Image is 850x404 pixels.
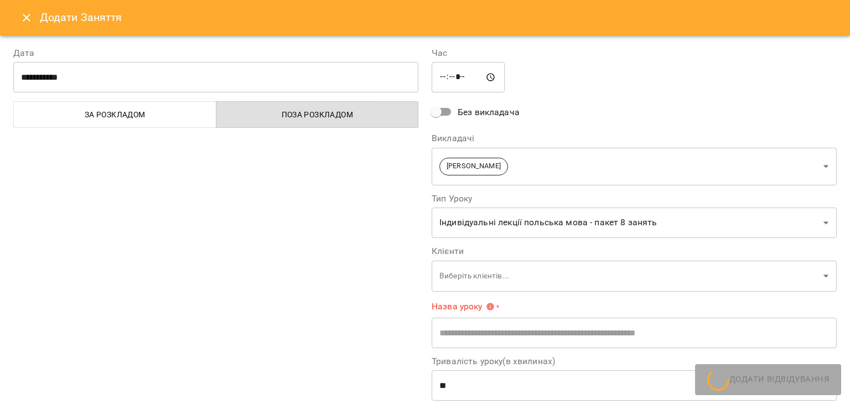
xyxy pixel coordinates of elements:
button: Close [13,4,40,31]
div: Індивідуальні лекції польська мова - пакет 8 занять [432,208,837,239]
span: Поза розкладом [223,108,412,121]
button: За розкладом [13,101,216,128]
span: Назва уроку [432,302,495,311]
label: Викладачі [432,134,837,143]
button: Поза розкладом [216,101,419,128]
span: [PERSON_NAME] [440,161,507,172]
p: Виберіть клієнтів... [439,271,819,282]
div: [PERSON_NAME] [432,147,837,185]
label: Дата [13,49,418,58]
span: За розкладом [20,108,210,121]
label: Час [432,49,837,58]
svg: Вкажіть назву уроку або виберіть клієнтів [486,302,495,311]
h6: Додати Заняття [40,9,837,26]
label: Тривалість уроку(в хвилинах) [432,357,837,366]
span: Без викладача [458,106,520,119]
label: Клієнти [432,247,837,256]
label: Тип Уроку [432,194,837,203]
div: Виберіть клієнтів... [432,260,837,292]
